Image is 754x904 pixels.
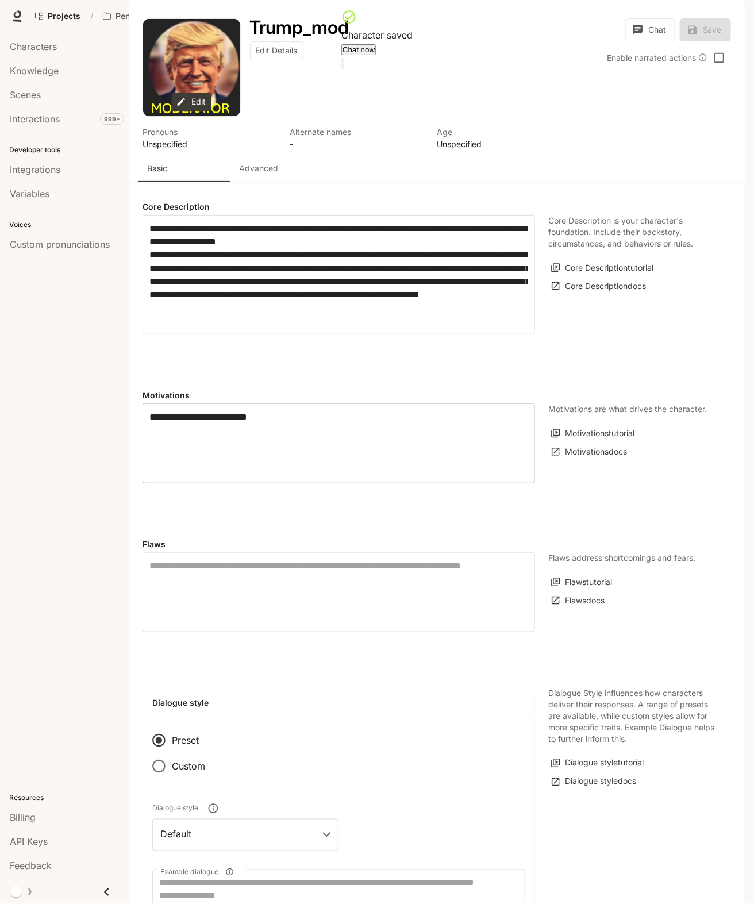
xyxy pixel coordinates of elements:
[549,754,647,773] button: Dialogue styletutorial
[116,11,180,21] p: Pen Pals [Production]
[143,390,535,401] h4: Motivations
[143,215,535,334] div: label
[172,760,205,774] span: Custom
[152,728,214,780] div: Dialogue style type
[549,687,717,745] p: Dialogue Style influences how characters deliver their responses. A range of presets are availabl...
[549,259,657,278] button: Core Descriptiontutorial
[143,126,276,150] button: Open character details dialog
[549,443,630,461] a: Motivationsdocs
[549,215,717,249] p: Core Description is your character's foundation. Include their backstory, circumstances, and beha...
[549,424,638,443] button: Motivationstutorial
[98,5,198,28] button: Open workspace menu
[172,733,199,747] span: Preset
[341,44,376,55] button: Chat now
[290,126,423,150] button: Open character details dialog
[341,28,413,42] div: Character saved
[290,138,423,150] p: -
[549,772,640,791] a: Dialogue styledocs
[437,126,570,138] p: Age
[143,538,535,550] h4: Flaws
[250,41,303,60] button: Edit Details
[549,573,615,592] button: Flawstutorial
[549,277,649,296] a: Core Descriptiondocs
[290,126,423,138] p: Alternate names
[48,11,80,21] span: Projects
[172,93,211,111] button: Edit
[143,138,276,150] p: Unspecified
[250,18,349,37] button: Open character details dialog
[152,819,338,851] div: Default
[549,403,707,415] p: Motivations are what drives the character.
[607,52,707,64] div: Enable narrated actions
[143,19,240,116] div: Avatar image
[147,163,167,174] p: Basic
[143,19,240,116] button: Open character avatar dialog
[152,803,198,814] span: Dialogue style
[160,867,218,876] span: Example dialogue
[143,126,276,138] p: Pronouns
[625,18,675,41] button: Chat
[437,138,570,150] p: Unspecified
[143,201,535,213] h4: Core Description
[549,552,696,564] p: Flaws address shortcomings and fears.
[222,864,237,880] button: Example dialogue
[549,591,608,610] a: Flawsdocs
[239,163,278,174] p: Advanced
[143,552,535,632] div: Flaws
[437,126,570,150] button: Open character details dialog
[250,16,349,39] h1: Trump_mod
[152,697,525,709] h4: Dialogue style
[86,10,98,22] div: /
[30,5,86,28] a: Go to projects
